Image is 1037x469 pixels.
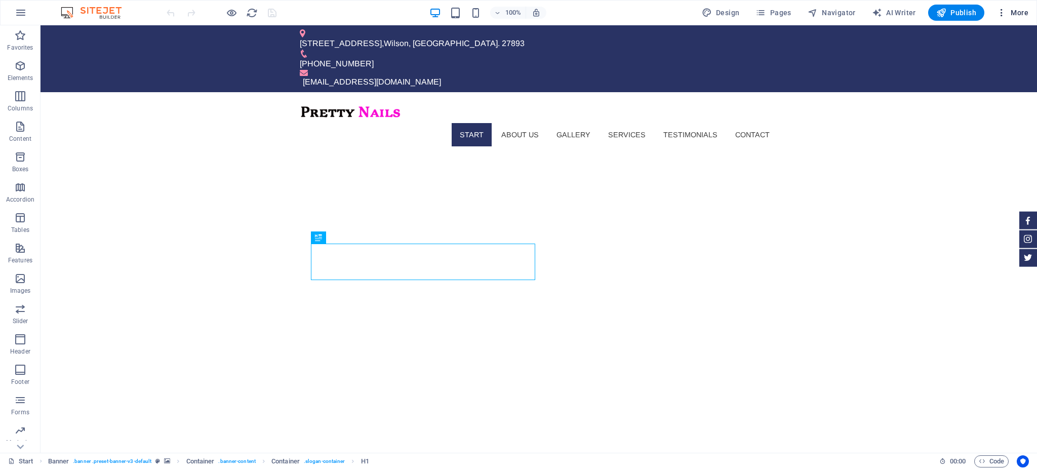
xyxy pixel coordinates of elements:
span: Click to select. Double-click to edit [271,455,300,467]
button: Click here to leave preview mode and continue editing [225,7,237,19]
span: Code [979,455,1004,467]
span: Click to select. Double-click to edit [48,455,69,467]
p: Images [10,287,31,295]
p: Columns [8,104,33,112]
button: Pages [751,5,795,21]
button: 100% [490,7,526,19]
p: Slider [13,317,28,325]
span: Click to select. Double-click to edit [361,455,369,467]
h6: 100% [505,7,522,19]
div: Design (Ctrl+Alt+Y) [698,5,744,21]
a: Click to cancel selection. Double-click to open Pages [8,455,33,467]
i: This element is a customizable preset [155,458,160,464]
button: Publish [928,5,984,21]
p: Header [10,347,30,356]
button: Code [974,455,1009,467]
span: Publish [936,8,976,18]
span: : [957,457,959,465]
h6: Session time [939,455,966,467]
p: Footer [11,378,29,386]
nav: breadcrumb [48,455,369,467]
i: This element contains a background [164,458,170,464]
span: Navigator [808,8,856,18]
p: Elements [8,74,33,82]
button: Usercentrics [1017,455,1029,467]
span: Pages [755,8,791,18]
span: . slogan-container [304,455,345,467]
i: On resize automatically adjust zoom level to fit chosen device. [532,8,541,17]
p: Marketing [6,439,34,447]
p: Forms [11,408,29,416]
i: Reload page [246,7,258,19]
p: Boxes [12,165,29,173]
span: More [996,8,1028,18]
p: Tables [11,226,29,234]
span: Design [702,8,740,18]
span: Click to select. Double-click to edit [186,455,215,467]
span: AI Writer [872,8,916,18]
span: . banner-content [218,455,255,467]
button: Navigator [804,5,860,21]
p: Accordion [6,196,34,204]
span: 00 00 [950,455,966,467]
img: Editor Logo [58,7,134,19]
button: AI Writer [868,5,920,21]
button: More [992,5,1032,21]
p: Content [9,135,31,143]
span: . banner .preset-banner-v3-default [73,455,151,467]
button: Design [698,5,744,21]
p: Favorites [7,44,33,52]
button: reload [246,7,258,19]
p: Features [8,256,32,264]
